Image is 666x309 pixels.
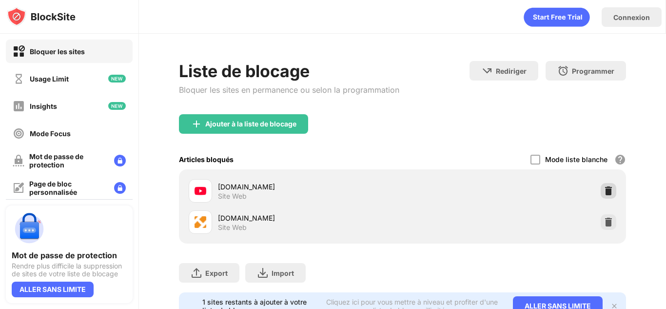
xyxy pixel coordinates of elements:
[218,213,403,223] div: [DOMAIN_NAME]
[545,155,607,164] div: Mode liste blanche
[13,45,25,58] img: block-on.svg
[218,192,247,201] div: Site Web
[524,7,590,27] div: animation
[12,282,94,297] div: ALLER SANS LIMITE
[13,182,24,194] img: customize-block-page-off.svg
[496,67,527,75] div: Rediriger
[205,120,296,128] div: Ajouter à la liste de blocage
[12,250,127,260] div: Mot de passe de protection
[7,7,76,26] img: logo-blocksite.svg
[12,211,47,247] img: push-password-protection.svg
[272,269,294,277] div: Import
[108,102,126,110] img: new-icon.svg
[613,13,650,21] div: Connexion
[13,155,24,166] img: password-protection-off.svg
[108,75,126,82] img: new-icon.svg
[13,127,25,140] img: focus-off.svg
[218,223,247,232] div: Site Web
[30,129,71,138] div: Mode Focus
[572,67,614,75] div: Programmer
[179,155,234,164] div: Articles bloqués
[205,269,228,277] div: Export
[179,61,399,81] div: Liste de blocage
[30,47,85,56] div: Bloquer les sites
[12,262,127,278] div: Rendre plus difficile la suppression de sites de votre liste de blocage
[179,85,399,95] div: Bloquer les sites en permanence ou selon la programmation
[195,185,206,197] img: favicons
[29,180,106,196] div: Page de bloc personnalisée
[30,102,57,110] div: Insights
[13,73,25,85] img: time-usage-off.svg
[30,75,69,83] div: Usage Limit
[13,100,25,112] img: insights-off.svg
[29,152,106,169] div: Mot de passe de protection
[218,182,403,192] div: [DOMAIN_NAME]
[114,155,126,166] img: lock-menu.svg
[114,182,126,194] img: lock-menu.svg
[195,216,206,228] img: favicons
